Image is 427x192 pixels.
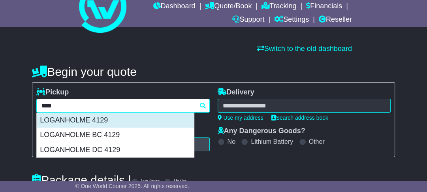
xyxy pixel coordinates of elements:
label: Any Dangerous Goods? [218,127,305,136]
a: Support [232,13,264,27]
a: Reseller [319,13,352,27]
label: Other [309,138,325,145]
h4: Package details | [32,173,131,186]
a: Use my address [218,115,263,121]
h4: Begin your quote [32,65,395,78]
label: kg/cm [141,178,160,186]
a: Search address book [271,115,328,121]
span: © One World Courier 2025. All rights reserved. [75,183,189,189]
div: LOGANHOLME 4129 [37,113,194,128]
div: LOGANHOLME BC 4129 [37,128,194,143]
a: Switch to the old dashboard [257,45,352,53]
label: Lithium Battery [251,138,293,145]
div: LOGANHOLME DC 4129 [37,143,194,158]
typeahead: Please provide city [36,99,209,113]
a: Settings [274,13,309,27]
label: Delivery [218,88,254,97]
label: No [228,138,235,145]
label: Pickup [36,88,69,97]
label: lb/in [174,178,187,186]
